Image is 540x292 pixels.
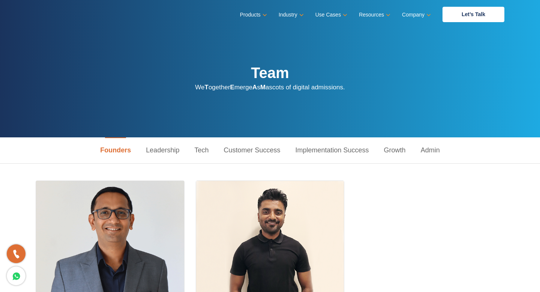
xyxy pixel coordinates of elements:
[187,137,216,163] a: Tech
[138,137,187,163] a: Leadership
[240,9,265,20] a: Products
[251,65,289,81] strong: Team
[279,9,302,20] a: Industry
[402,9,429,20] a: Company
[376,137,413,163] a: Growth
[252,84,257,91] strong: A
[205,84,208,91] strong: T
[93,137,138,163] a: Founders
[195,82,345,93] p: We ogether merge s ascots of digital admissions.
[216,137,288,163] a: Customer Success
[288,137,376,163] a: Implementation Success
[442,7,504,22] a: Let’s Talk
[413,137,447,163] a: Admin
[315,9,346,20] a: Use Cases
[359,9,389,20] a: Resources
[260,84,265,91] strong: M
[230,84,234,91] strong: E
